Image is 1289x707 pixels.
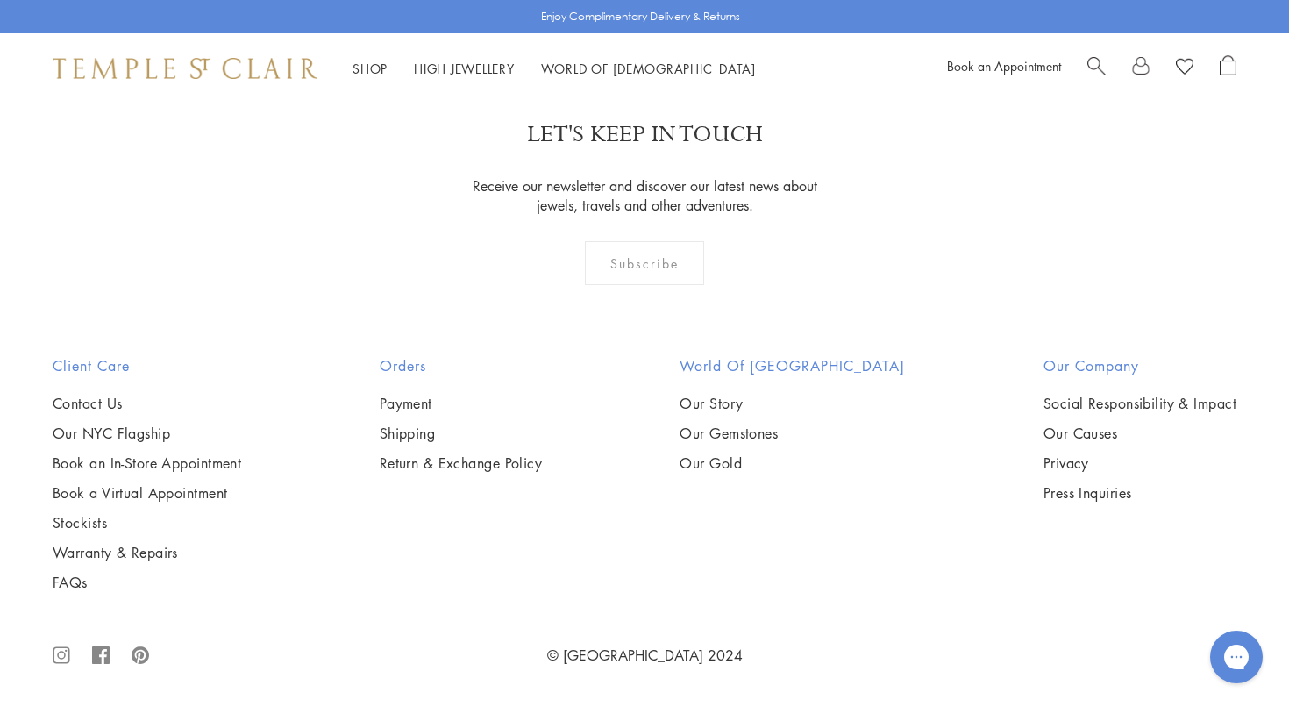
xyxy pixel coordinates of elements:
[680,424,905,443] a: Our Gemstones
[527,119,763,150] p: LET'S KEEP IN TOUCH
[467,176,823,215] p: Receive our newsletter and discover our latest news about jewels, travels and other adventures.
[53,543,241,562] a: Warranty & Repairs
[380,394,543,413] a: Payment
[680,453,905,473] a: Our Gold
[53,513,241,532] a: Stockists
[541,8,740,25] p: Enjoy Complimentary Delivery & Returns
[547,646,743,665] a: © [GEOGRAPHIC_DATA] 2024
[1043,424,1236,443] a: Our Causes
[414,60,515,77] a: High JewelleryHigh Jewellery
[353,60,388,77] a: ShopShop
[380,355,543,376] h2: Orders
[353,58,756,80] nav: Main navigation
[380,453,543,473] a: Return & Exchange Policy
[1201,625,1271,689] iframe: Gorgias live chat messenger
[1043,483,1236,503] a: Press Inquiries
[541,60,756,77] a: World of [DEMOGRAPHIC_DATA]World of [DEMOGRAPHIC_DATA]
[53,58,317,79] img: Temple St. Clair
[1220,55,1236,82] a: Open Shopping Bag
[585,241,705,285] div: Subscribe
[1043,394,1236,413] a: Social Responsibility & Impact
[53,453,241,473] a: Book an In-Store Appointment
[1043,453,1236,473] a: Privacy
[53,394,241,413] a: Contact Us
[1087,55,1106,82] a: Search
[53,573,241,592] a: FAQs
[380,424,543,443] a: Shipping
[947,57,1061,75] a: Book an Appointment
[53,355,241,376] h2: Client Care
[1043,355,1236,376] h2: Our Company
[680,394,905,413] a: Our Story
[1176,55,1193,82] a: View Wishlist
[680,355,905,376] h2: World of [GEOGRAPHIC_DATA]
[53,483,241,503] a: Book a Virtual Appointment
[53,424,241,443] a: Our NYC Flagship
